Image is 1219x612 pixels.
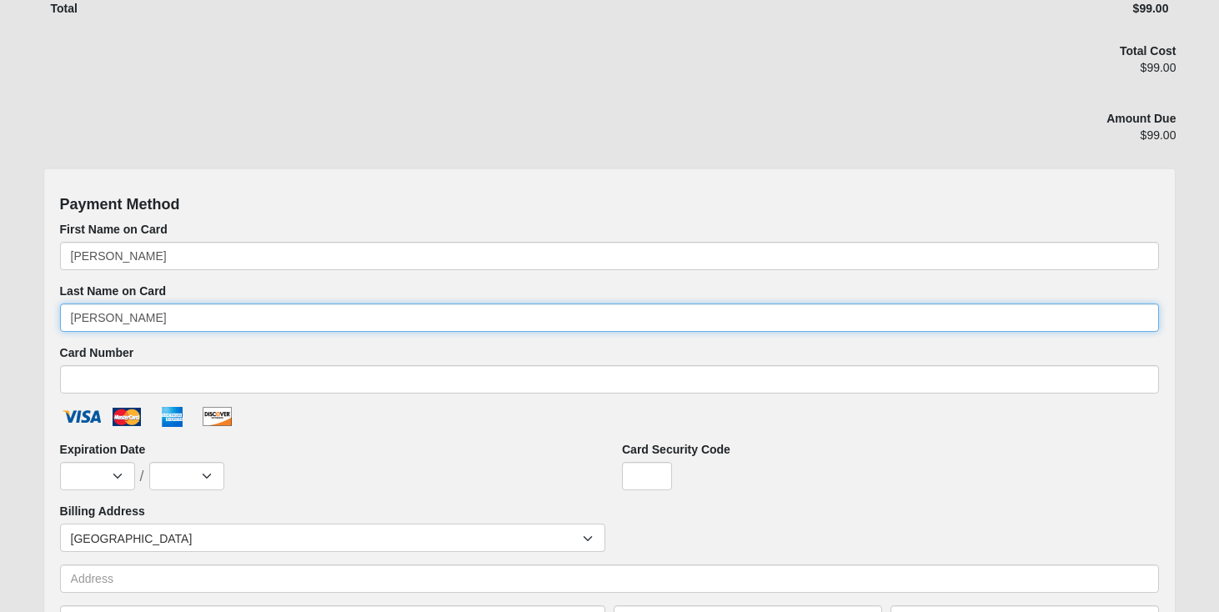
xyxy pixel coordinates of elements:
label: Last Name on Card [60,283,167,299]
label: Card Security Code [622,441,730,458]
label: Card Number [60,344,134,361]
span: / [140,469,144,484]
input: Address [60,564,1160,593]
label: Billing Address [60,503,145,519]
label: Expiration Date [60,441,146,458]
span: [GEOGRAPHIC_DATA] [71,524,583,553]
label: Amount Due [1106,110,1176,127]
h4: Payment Method [60,196,1160,214]
label: Total Cost [1120,43,1176,59]
div: $99.00 [815,127,1176,155]
label: First Name on Card [60,221,168,238]
div: $99.00 [815,59,1176,88]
